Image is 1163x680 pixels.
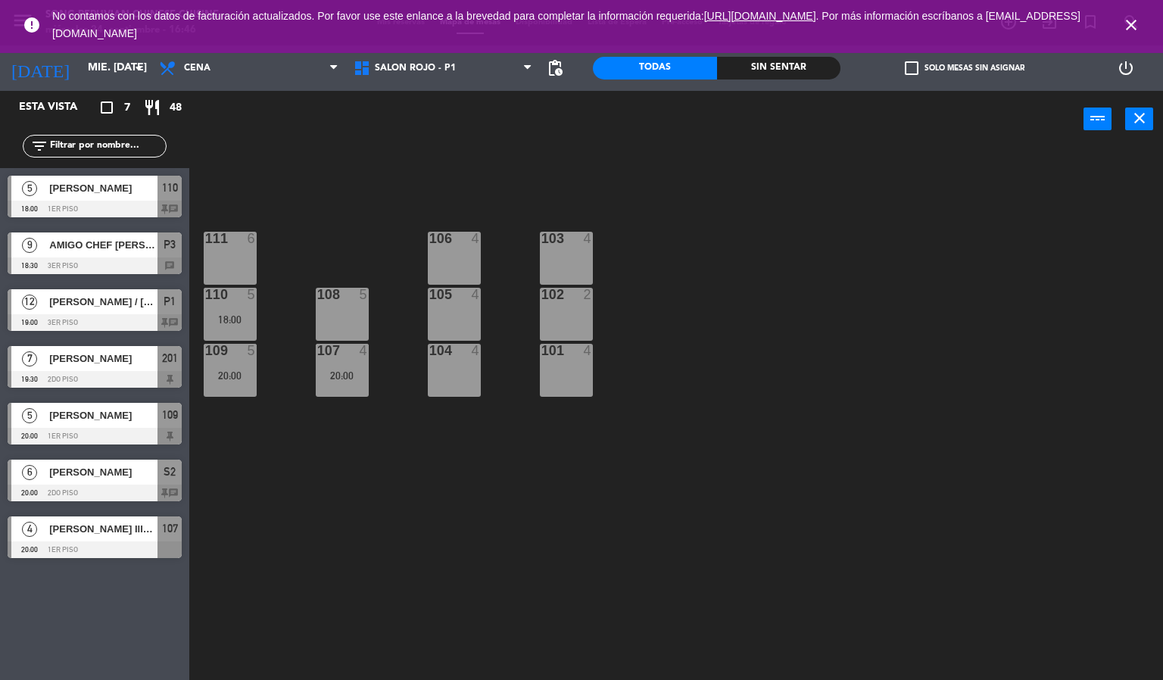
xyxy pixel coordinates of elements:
span: P1 [164,292,176,310]
span: Cena [184,63,210,73]
button: close [1125,108,1153,130]
div: 101 [541,344,542,357]
div: 20:00 [316,370,369,381]
span: S2 [164,463,176,481]
i: error [23,16,41,34]
label: Solo mesas sin asignar [905,61,1024,75]
span: P3 [164,236,176,254]
div: 108 [317,288,318,301]
span: No contamos con los datos de facturación actualizados. Por favor use este enlance a la brevedad p... [52,10,1080,39]
span: [PERSON_NAME] Illatopa [49,521,157,537]
button: power_input [1083,108,1112,130]
input: Filtrar por nombre... [48,138,166,154]
i: power_settings_new [1117,59,1135,77]
div: 5 [248,344,257,357]
div: 20:00 [204,370,257,381]
div: 2 [584,288,593,301]
div: Todas [593,57,717,80]
i: crop_square [98,98,116,117]
div: 103 [541,232,542,245]
span: 9 [22,238,37,253]
i: filter_list [30,137,48,155]
span: 110 [162,179,178,197]
span: 107 [162,519,178,538]
span: [PERSON_NAME] [49,180,157,196]
span: [PERSON_NAME] [49,407,157,423]
div: 4 [472,232,481,245]
span: 7 [124,99,130,117]
i: restaurant [143,98,161,117]
a: [URL][DOMAIN_NAME] [704,10,816,22]
span: 201 [162,349,178,367]
div: Esta vista [8,98,109,117]
div: 4 [472,344,481,357]
span: SALON ROJO - P1 [375,63,456,73]
i: close [1130,109,1149,127]
span: 5 [22,181,37,196]
div: 109 [205,344,206,357]
div: 106 [429,232,430,245]
i: close [1122,16,1140,34]
span: check_box_outline_blank [905,61,918,75]
div: 4 [584,232,593,245]
i: arrow_drop_down [129,59,148,77]
div: 107 [317,344,318,357]
div: 18:00 [204,314,257,325]
span: 5 [22,408,37,423]
span: [PERSON_NAME] [49,351,157,367]
div: 4 [584,344,593,357]
i: power_input [1089,109,1107,127]
span: [PERSON_NAME] / [PERSON_NAME] [49,294,157,310]
span: pending_actions [546,59,564,77]
span: AMIGO CHEF [PERSON_NAME] [49,237,157,253]
div: 102 [541,288,542,301]
div: 4 [360,344,369,357]
div: 6 [248,232,257,245]
div: 104 [429,344,430,357]
span: 109 [162,406,178,424]
div: 5 [248,288,257,301]
span: 4 [22,522,37,537]
div: 4 [472,288,481,301]
span: 48 [170,99,182,117]
div: Sin sentar [717,57,841,80]
div: 5 [360,288,369,301]
span: [PERSON_NAME] [49,464,157,480]
div: 111 [205,232,206,245]
a: . Por más información escríbanos a [EMAIL_ADDRESS][DOMAIN_NAME] [52,10,1080,39]
span: 12 [22,295,37,310]
span: 6 [22,465,37,480]
div: 105 [429,288,430,301]
div: 110 [205,288,206,301]
span: 7 [22,351,37,367]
